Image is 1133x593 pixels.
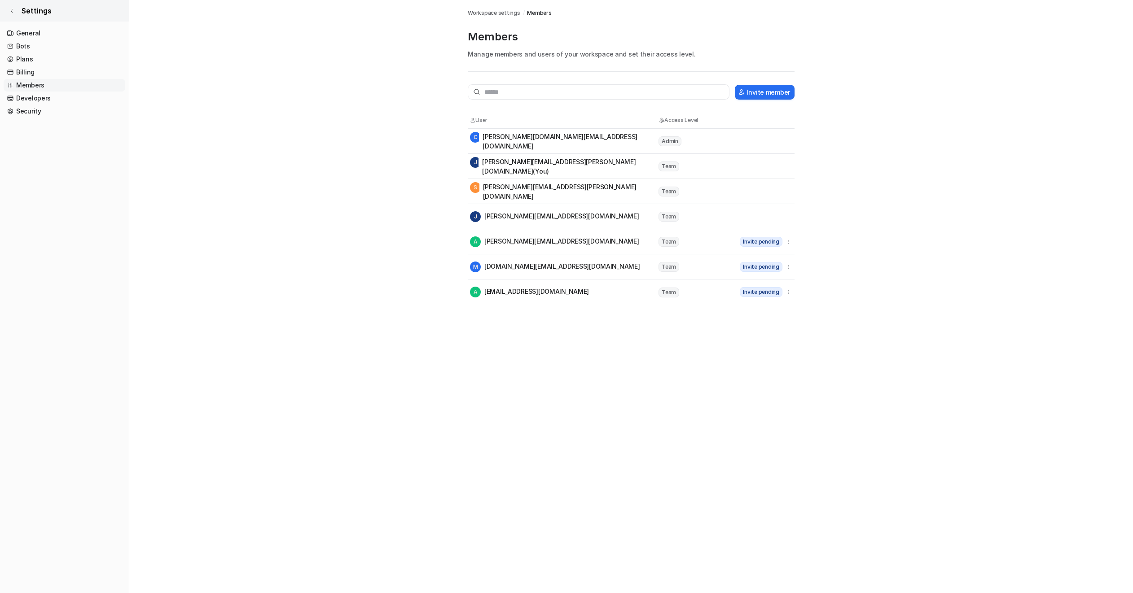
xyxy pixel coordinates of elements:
a: Members [4,79,125,92]
span: / [523,9,525,17]
span: M [470,262,481,272]
span: Settings [22,5,52,16]
a: Developers [4,92,125,105]
div: [PERSON_NAME][EMAIL_ADDRESS][DOMAIN_NAME] [470,236,639,247]
span: J [470,157,481,168]
span: Team [659,212,679,222]
span: A [470,287,481,297]
a: Billing [4,66,125,78]
span: Team [659,187,679,196]
span: Team [659,288,679,297]
th: User [470,116,658,125]
div: [DOMAIN_NAME][EMAIL_ADDRESS][DOMAIN_NAME] [470,262,640,272]
a: General [4,27,125,39]
div: [PERSON_NAME][DOMAIN_NAME][EMAIL_ADDRESS][DOMAIN_NAME] [470,132,658,151]
a: Security [4,105,125,118]
p: Manage members and users of your workspace and set their access level. [468,49,795,59]
img: User [470,118,475,123]
span: Invite pending [740,287,782,297]
a: Workspace settings [468,9,520,17]
span: Team [659,237,679,247]
span: J [470,211,481,222]
span: Team [659,262,679,272]
a: Members [527,9,551,17]
span: Invite pending [740,237,782,247]
span: A [470,236,481,247]
span: Admin [659,136,681,146]
p: Members [468,30,795,44]
span: C [470,132,481,143]
span: Team [659,161,679,171]
div: [PERSON_NAME][EMAIL_ADDRESS][PERSON_NAME][DOMAIN_NAME] [470,182,658,201]
div: [PERSON_NAME][EMAIL_ADDRESS][DOMAIN_NAME] [470,211,639,222]
th: Access Level [658,116,739,125]
span: S [470,182,481,193]
img: Access Level [659,118,664,123]
button: Invite member [735,85,795,100]
div: [EMAIL_ADDRESS][DOMAIN_NAME] [470,287,589,297]
div: [PERSON_NAME][EMAIL_ADDRESS][PERSON_NAME][DOMAIN_NAME] (You) [470,157,658,176]
span: Invite pending [740,262,782,272]
a: Bots [4,40,125,52]
a: Plans [4,53,125,65]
